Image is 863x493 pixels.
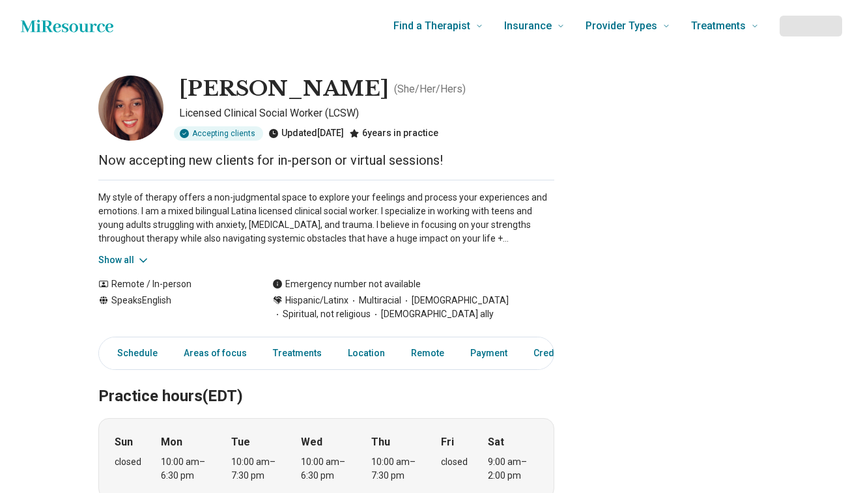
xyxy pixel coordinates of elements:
div: 9:00 am – 2:00 pm [488,455,538,483]
div: 6 years in practice [349,126,438,141]
div: 10:00 am – 6:30 pm [301,455,351,483]
button: Show all [98,253,150,267]
span: Spiritual, not religious [272,307,371,321]
div: closed [441,455,468,469]
div: 10:00 am – 6:30 pm [161,455,211,483]
span: Multiracial [348,294,401,307]
div: 10:00 am – 7:30 pm [231,455,281,483]
a: Areas of focus [176,340,255,367]
p: Licensed Clinical Social Worker (LCSW) [179,106,554,121]
span: Provider Types [586,17,657,35]
span: Find a Therapist [393,17,470,35]
span: Treatments [691,17,746,35]
h2: Practice hours (EDT) [98,354,554,408]
h1: [PERSON_NAME] [179,76,389,103]
div: 10:00 am – 7:30 pm [371,455,421,483]
div: closed [115,455,141,469]
strong: Fri [441,434,454,450]
a: Treatments [265,340,330,367]
a: Schedule [102,340,165,367]
a: Credentials [526,340,599,367]
strong: Sun [115,434,133,450]
div: Speaks English [98,294,246,321]
span: [DEMOGRAPHIC_DATA] [401,294,509,307]
p: ( She/Her/Hers ) [394,81,466,97]
a: Location [340,340,393,367]
span: Insurance [504,17,552,35]
strong: Tue [231,434,250,450]
div: Updated [DATE] [268,126,344,141]
div: Accepting clients [174,126,263,141]
div: Remote / In-person [98,277,246,291]
img: Madeline Baker, Licensed Clinical Social Worker (LCSW) [98,76,163,141]
strong: Mon [161,434,182,450]
span: Hispanic/Latinx [285,294,348,307]
p: Now accepting new clients for in-person or virtual sessions! [98,151,554,169]
a: Remote [403,340,452,367]
div: Emergency number not available [272,277,421,291]
a: Home page [21,13,113,39]
p: My style of therapy offers a non-judgmental space to explore your feelings and process your exper... [98,191,554,246]
strong: Thu [371,434,390,450]
strong: Sat [488,434,504,450]
strong: Wed [301,434,322,450]
a: Payment [462,340,515,367]
span: [DEMOGRAPHIC_DATA] ally [371,307,494,321]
